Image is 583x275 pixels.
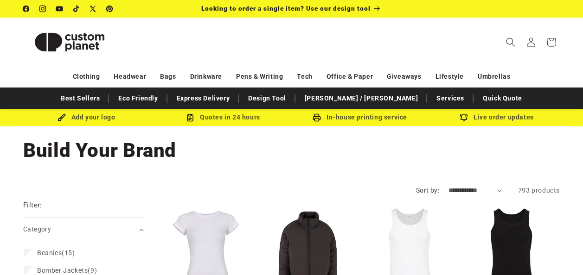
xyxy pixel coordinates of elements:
div: Live order updates [429,112,565,123]
span: Beanies [37,249,62,256]
summary: Search [500,32,521,52]
h2: Filter: [23,200,42,211]
a: Lifestyle [436,69,464,85]
span: 793 products [518,187,560,194]
div: In-house printing service [292,112,429,123]
a: Tech [297,69,312,85]
a: Express Delivery [172,90,235,106]
img: Order updates [460,113,468,122]
span: Looking to order a single item? Use our design tool [201,5,371,12]
span: (15) [37,249,75,257]
a: Office & Paper [327,69,373,85]
img: Custom Planet [23,21,116,63]
a: Umbrellas [478,69,510,85]
a: Custom Planet [20,18,120,66]
a: Drinkware [190,69,222,85]
h1: Build Your Brand [23,138,560,163]
span: (9) [37,266,97,275]
a: Best Sellers [56,90,104,106]
label: Sort by: [416,187,439,194]
img: In-house printing [313,113,321,122]
a: Eco Friendly [114,90,162,106]
a: Design Tool [243,90,291,106]
summary: Category (0 selected) [23,218,144,241]
img: Order Updates Icon [186,113,194,122]
a: Services [432,90,469,106]
span: Bomber Jackets [37,267,88,274]
div: Add your logo [18,112,155,123]
span: Category [23,225,51,233]
a: Bags [160,69,176,85]
a: Headwear [114,69,146,85]
iframe: Chat Widget [537,231,583,275]
div: Quotes in 24 hours [155,112,292,123]
a: Pens & Writing [236,69,283,85]
a: Clothing [73,69,100,85]
img: Brush Icon [58,113,66,122]
a: Quick Quote [478,90,527,106]
a: Giveaways [387,69,421,85]
a: [PERSON_NAME] / [PERSON_NAME] [300,90,423,106]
